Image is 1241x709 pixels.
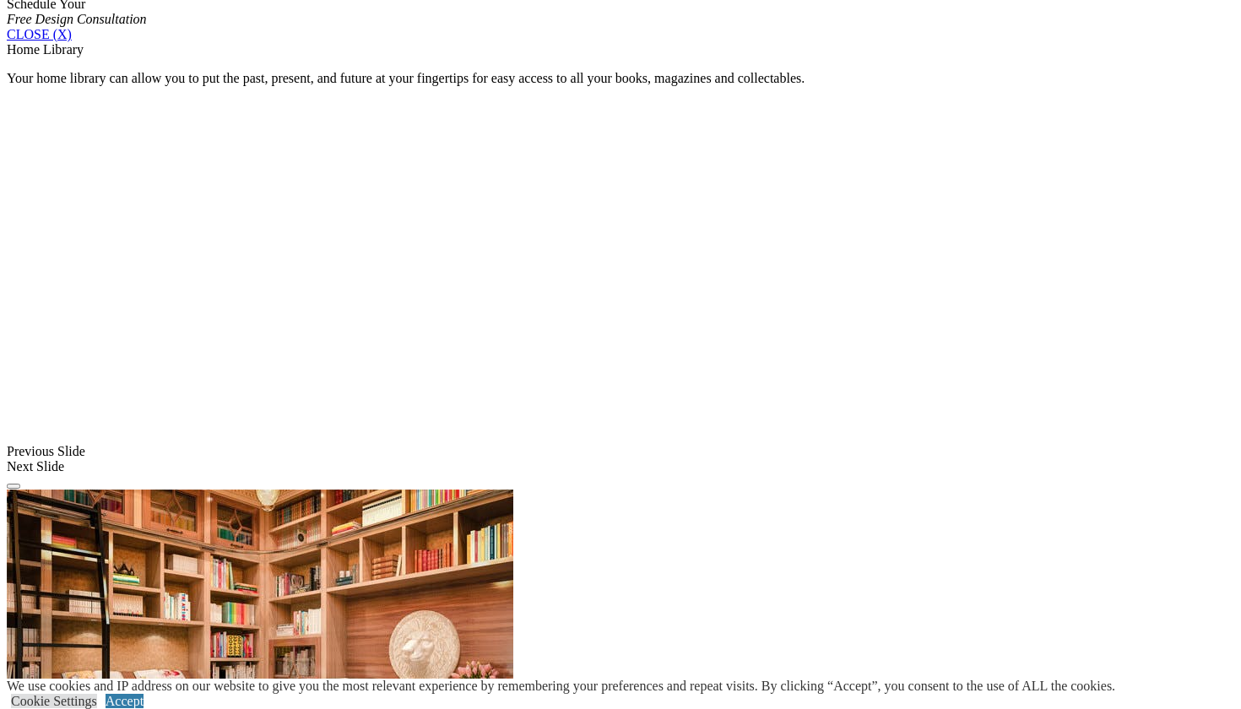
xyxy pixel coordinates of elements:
[7,42,84,57] span: Home Library
[7,12,147,26] em: Free Design Consultation
[7,679,1115,694] div: We use cookies and IP address on our website to give you the most relevant experience by remember...
[7,71,1234,86] p: Your home library can allow you to put the past, present, and future at your fingertips for easy ...
[7,484,20,489] button: Click here to pause slide show
[7,27,72,41] a: CLOSE (X)
[106,694,144,708] a: Accept
[7,459,1234,474] div: Next Slide
[11,694,97,708] a: Cookie Settings
[7,444,1234,459] div: Previous Slide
